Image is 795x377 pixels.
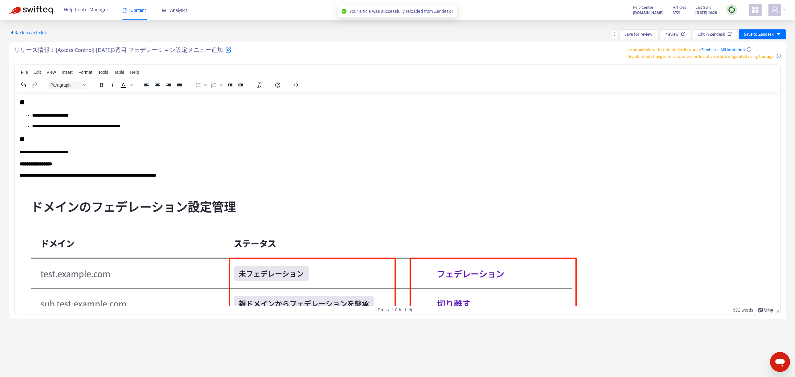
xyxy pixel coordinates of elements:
span: info-circle [747,47,751,52]
button: Increase indent [236,81,246,89]
span: Articles [673,4,686,11]
a: Powered by Tiny [758,307,774,312]
span: user [771,6,778,13]
div: Bullet list [193,81,208,89]
img: 51404119232025 [5,91,572,304]
span: info-circle [777,54,781,58]
a: [DOMAIN_NAME] [633,9,663,16]
button: Align left [142,81,152,89]
span: Last Sync [695,4,711,11]
span: View [47,70,56,75]
strong: [DATE] 14:26 [695,9,717,16]
img: Swifteq [9,6,53,14]
span: Tools [98,70,108,75]
span: Your article was successfully reloaded from Zendesk ! [349,9,453,14]
button: Italic [107,81,118,89]
span: Format [78,70,92,75]
span: more [612,32,617,36]
span: Insert [62,70,72,75]
button: Align right [163,81,174,89]
span: Table [114,70,124,75]
a: Zendesk's API limitation [701,46,745,53]
button: Save to Zendeskcaret-down [739,29,786,39]
button: Block Paragraph [48,81,88,89]
strong: 3721 [673,9,680,16]
span: Help Center Manager [64,4,108,16]
span: Save to Zendesk [744,31,774,38]
img: sync.dc5367851b00ba804db3.png [728,6,736,14]
button: Help [272,81,283,89]
button: Decrease indent [225,81,235,89]
div: Text color Black [118,81,134,89]
iframe: Button to launch messaging window, conversation in progress [770,352,790,372]
span: Edit in Zendesk [698,31,725,38]
span: Help [130,70,139,75]
h5: リリース情報：[Access Control] [DATE]3週目 フェデレーション設定メニュー追加 [14,47,231,58]
button: Save for review [619,29,657,39]
button: 572 words [733,307,753,313]
button: Redo [29,81,40,89]
span: Unpublished changes to articles will be lost if an article is updated using this app. [627,53,774,60]
span: Incompatible with content blocks due to [627,46,745,53]
span: check-circle [342,9,347,14]
span: Help Center [633,4,653,11]
button: Preview [659,29,690,39]
span: caret-down [776,32,781,36]
span: appstore [752,6,759,13]
button: Bold [96,81,107,89]
button: more [612,29,617,39]
span: book [122,8,127,13]
span: Content [122,8,146,13]
span: Save for review [624,31,652,38]
span: Back to articles [9,29,47,37]
button: Edit in Zendesk [693,29,737,39]
span: File [21,70,28,75]
span: area-chart [162,8,166,13]
span: caret-left [9,30,14,35]
iframe: Rich Text Area [15,93,780,306]
div: Press ⌥0 for help [269,307,521,313]
div: Numbered list [209,81,224,89]
button: Clear formatting [254,81,265,89]
span: Analytics [162,8,188,13]
div: Press the Up and Down arrow keys to resize the editor. [774,306,780,314]
span: Paragraph [50,83,81,88]
span: Preview [664,31,678,38]
button: Align center [152,81,163,89]
span: Edit [33,70,41,75]
button: Undo [18,81,29,89]
button: Justify [174,81,185,89]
